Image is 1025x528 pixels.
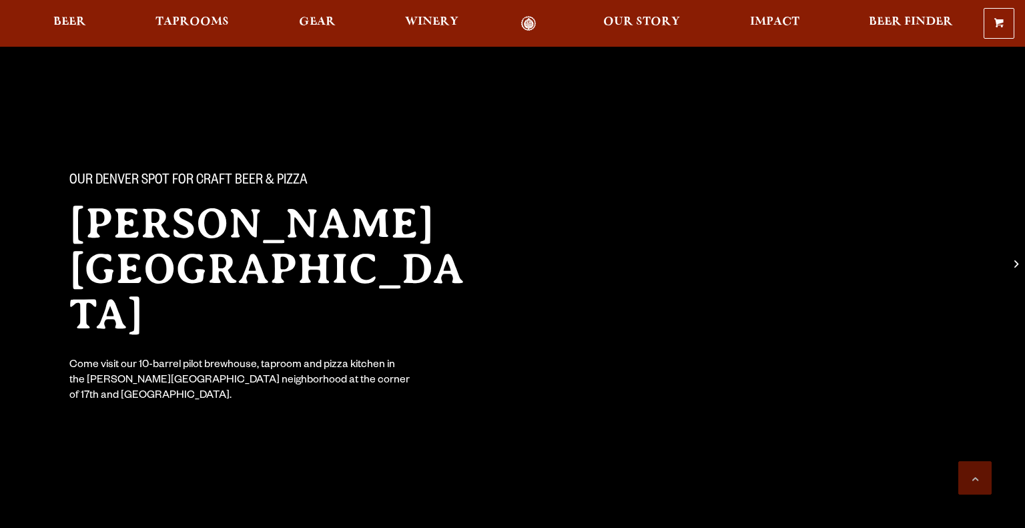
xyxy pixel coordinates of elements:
span: Beer Finder [869,17,953,27]
span: Winery [405,17,458,27]
div: Come visit our 10-barrel pilot brewhouse, taproom and pizza kitchen in the [PERSON_NAME][GEOGRAPH... [69,358,411,405]
span: Taprooms [155,17,229,27]
a: Gear [290,16,344,31]
span: Our Denver spot for craft beer & pizza [69,173,308,190]
span: Impact [750,17,799,27]
a: Beer Finder [860,16,962,31]
span: Gear [299,17,336,27]
a: Beer [45,16,95,31]
a: Winery [396,16,467,31]
a: Impact [741,16,808,31]
span: Beer [53,17,86,27]
a: Our Story [595,16,689,31]
a: Scroll to top [958,461,992,495]
h2: [PERSON_NAME][GEOGRAPHIC_DATA] [69,201,486,337]
a: Taprooms [147,16,238,31]
a: Odell Home [503,16,553,31]
span: Our Story [603,17,680,27]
